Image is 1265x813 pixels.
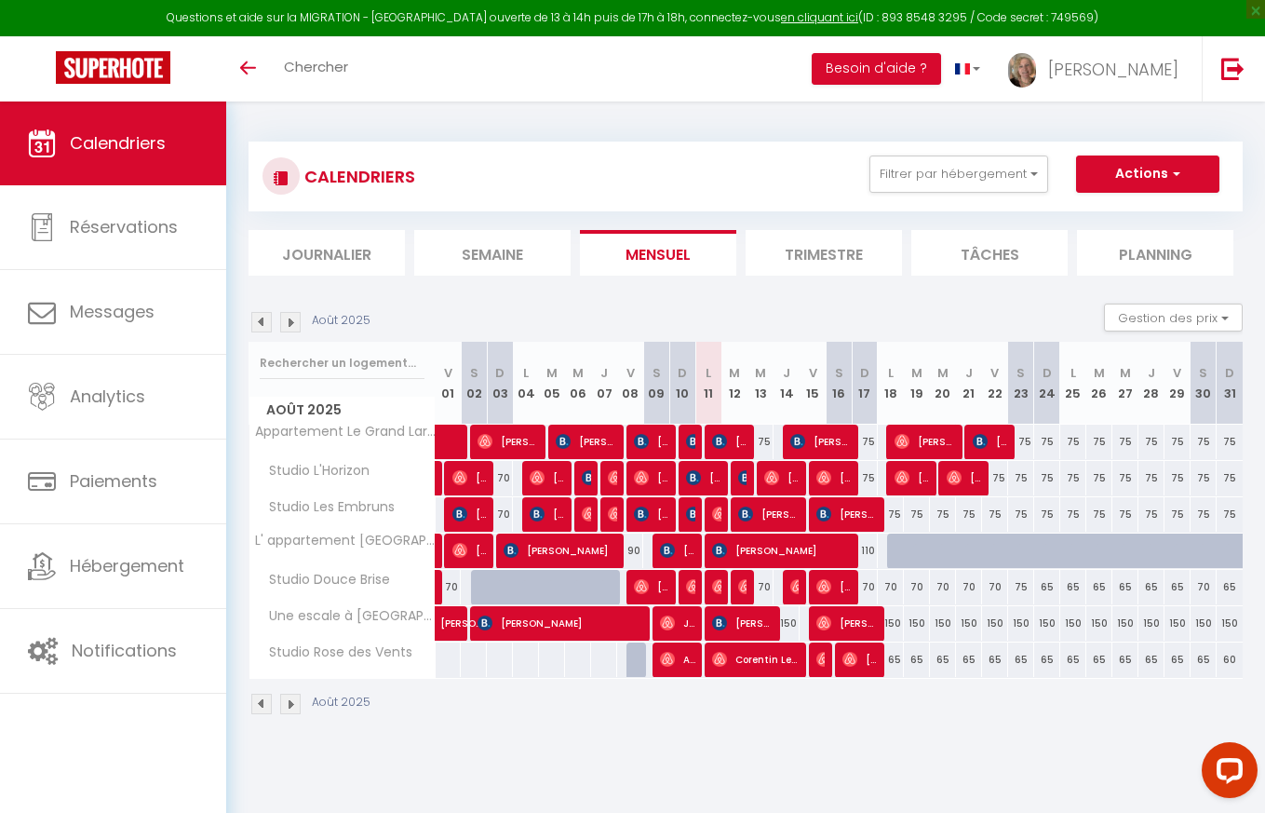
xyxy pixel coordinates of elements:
[252,425,438,439] span: Appartement Le Grand Large
[608,460,616,495] span: [PERSON_NAME]
[878,606,904,641] div: 150
[436,570,462,604] div: 70
[70,215,178,238] span: Réservations
[852,425,878,459] div: 75
[1060,606,1086,641] div: 150
[1034,461,1060,495] div: 75
[1120,364,1131,382] abbr: M
[1217,570,1243,604] div: 65
[660,605,694,641] span: Jinjing Dai
[1199,364,1207,382] abbr: S
[252,461,374,481] span: Studio L'Horizon
[513,342,539,425] th: 04
[1191,570,1217,604] div: 70
[686,496,694,532] span: [DEMOGRAPHIC_DATA][PERSON_NAME]
[764,460,799,495] span: [PERSON_NAME]
[1016,364,1025,382] abbr: S
[1008,606,1034,641] div: 150
[504,533,616,568] span: [PERSON_NAME]
[1077,230,1233,276] li: Planning
[1008,342,1034,425] th: 23
[617,342,643,425] th: 08
[1164,497,1191,532] div: 75
[1060,570,1086,604] div: 65
[1217,425,1243,459] div: 75
[1112,461,1138,495] div: 75
[930,643,956,677] div: 65
[1112,425,1138,459] div: 75
[1060,461,1086,495] div: 75
[495,364,505,382] abbr: D
[738,569,747,604] span: [PERSON_NAME]
[1217,643,1243,677] div: 60
[1191,461,1217,495] div: 75
[1008,425,1034,459] div: 75
[70,131,166,155] span: Calendriers
[1034,497,1060,532] div: 75
[546,364,558,382] abbr: M
[70,385,145,408] span: Analytics
[888,364,894,382] abbr: L
[982,643,1008,677] div: 65
[470,364,478,382] abbr: S
[729,364,740,382] abbr: M
[591,342,617,425] th: 07
[1191,606,1217,641] div: 150
[249,230,405,276] li: Journalier
[70,554,184,577] span: Hébergement
[617,534,643,568] div: 90
[973,424,1007,459] span: [PERSON_NAME]
[982,342,1008,425] th: 22
[956,497,982,532] div: 75
[1060,643,1086,677] div: 65
[1076,156,1219,193] button: Actions
[852,342,878,425] th: 17
[1060,497,1086,532] div: 75
[252,643,417,663] span: Studio Rose des Vents
[1191,643,1217,677] div: 65
[774,606,800,641] div: 150
[1008,461,1034,495] div: 75
[436,461,445,496] a: [PERSON_NAME]
[860,364,869,382] abbr: D
[634,424,668,459] span: [PERSON_NAME]
[1138,570,1164,604] div: 65
[1086,425,1112,459] div: 75
[556,424,616,459] span: [PERSON_NAME]
[755,364,766,382] abbr: M
[1217,497,1243,532] div: 75
[686,569,694,604] span: [PERSON_NAME]
[1138,461,1164,495] div: 75
[904,342,930,425] th: 19
[842,642,877,677] span: [PERSON_NAME]
[937,364,949,382] abbr: M
[1086,497,1112,532] div: 75
[1094,364,1105,382] abbr: M
[852,534,878,568] div: 110
[852,461,878,495] div: 75
[1191,425,1217,459] div: 75
[1164,570,1191,604] div: 65
[478,424,538,459] span: [PERSON_NAME]
[1191,497,1217,532] div: 75
[1112,497,1138,532] div: 75
[608,496,616,532] span: [PERSON_NAME]
[312,312,370,330] p: Août 2025
[826,342,852,425] th: 16
[1086,342,1112,425] th: 26
[444,364,452,382] abbr: V
[523,364,529,382] abbr: L
[956,643,982,677] div: 65
[1060,342,1086,425] th: 25
[746,230,902,276] li: Trimestre
[1086,643,1112,677] div: 65
[895,460,929,495] span: [PERSON_NAME]
[994,36,1202,102] a: ... [PERSON_NAME]
[252,497,399,518] span: Studio Les Embruns
[965,364,973,382] abbr: J
[947,460,981,495] span: [PERSON_NAME]
[1217,606,1243,641] div: 150
[1034,643,1060,677] div: 65
[452,460,487,495] span: [PERSON_NAME]
[669,342,695,425] th: 10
